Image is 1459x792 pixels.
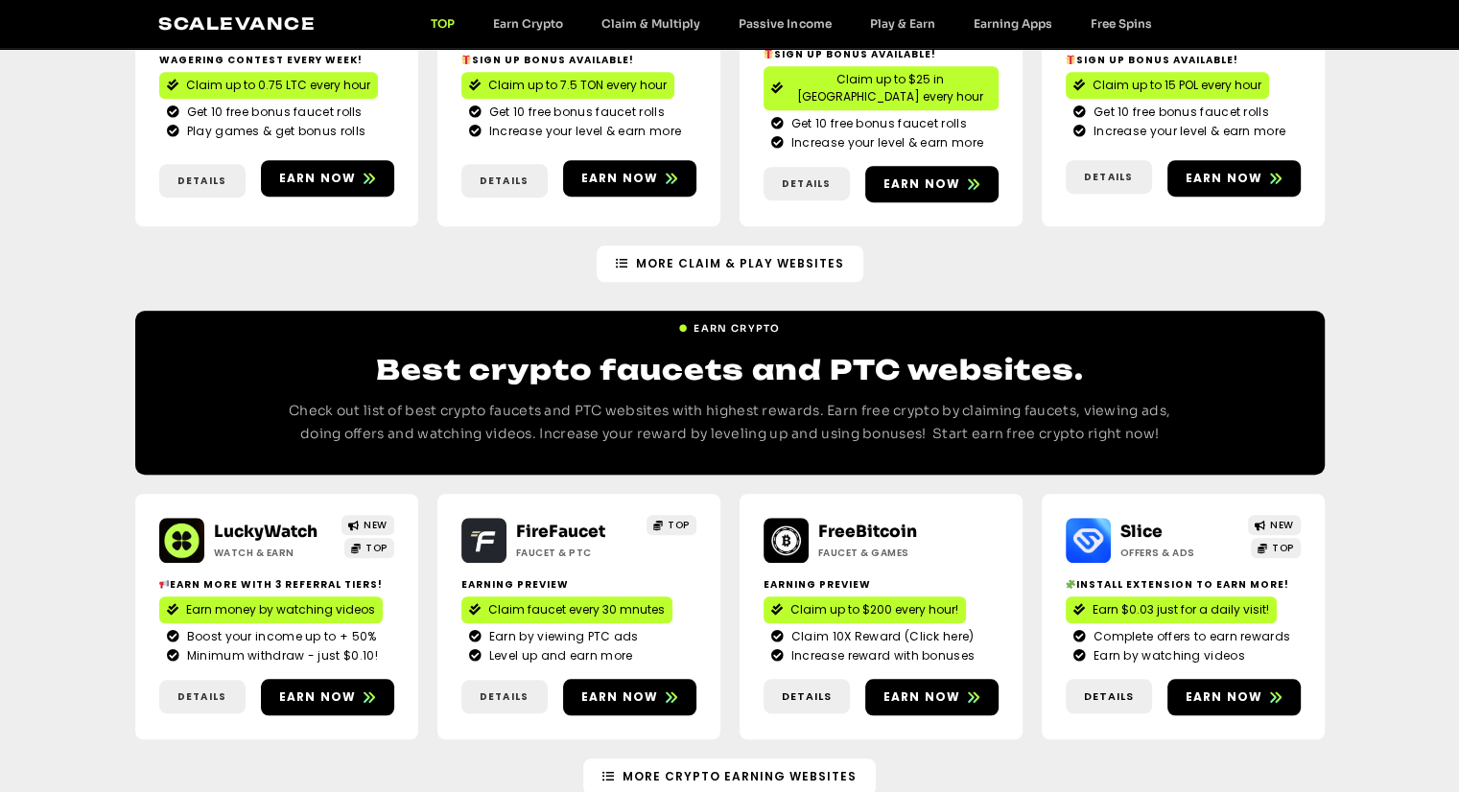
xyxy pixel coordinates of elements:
a: Claim & Multiply [582,16,719,31]
a: Earn now [563,679,696,715]
span: Boost your income up to + 50% [182,628,377,645]
span: Details [1084,170,1133,184]
span: Earn money by watching videos [186,601,375,618]
a: Claim up to $25 in [GEOGRAPHIC_DATA] every hour [764,66,999,110]
span: Details [480,689,529,704]
span: Earn Crypto [694,321,780,336]
span: Play games & get bonus rolls [182,123,365,140]
span: Details [177,174,226,188]
a: TOP [412,16,474,31]
h2: Sign Up Bonus Available! [461,53,696,67]
span: Claim up to 7.5 TON every hour [488,77,667,94]
a: Details [159,164,246,198]
a: Details [1066,679,1152,714]
a: Earn now [261,679,394,715]
h2: Faucet & PTC [516,546,636,560]
p: Check out list of best crypto faucets and PTC websites with highest rewards. Earn free crypto by ... [270,400,1190,446]
span: Earn now [581,688,659,706]
img: 🎁 [764,49,773,58]
span: Earn now [581,170,659,187]
span: Minimum withdraw - just $0.10! [182,647,378,664]
a: NEW [341,515,394,535]
a: FireFaucet [516,522,605,542]
span: Claim 10X Reward (Click here) [787,628,975,645]
h2: Watch & Earn [214,546,334,560]
span: More Crypto earning Websites [623,768,857,785]
span: Earn now [1186,688,1263,706]
a: Earn $0.03 just for a daily visit! [1066,596,1277,623]
a: More Claim & Play Websites [597,245,863,282]
h2: Install extension to earn more! [1066,577,1301,592]
span: Earn by viewing PTC ads [484,628,639,645]
span: Get 10 free bonus faucet rolls [787,115,967,132]
span: Increase reward with bonuses [787,647,975,664]
h2: Faucet & Games [818,546,938,560]
span: Details [782,688,832,705]
a: Claim 10X Reward (Click here) [771,628,991,645]
a: Earn Crypto [474,16,582,31]
img: 🎁 [461,55,471,64]
span: Claim up to 0.75 LTC every hour [186,77,370,94]
span: Earn by watching videos [1089,647,1245,664]
h2: Sign Up Bonus Available! [764,47,999,61]
a: Details [461,164,548,198]
span: Claim up to 15 POL every hour [1093,77,1261,94]
span: Complete offers to earn rewards [1089,628,1290,645]
span: Get 10 free bonus faucet rolls [484,104,665,121]
a: Passive Income [719,16,850,31]
a: Claim up to $200 every hour! [764,596,966,623]
h2: Wagering contest every week! [159,53,394,67]
span: NEW [364,518,388,532]
a: Claim faucet every 30 mnutes [461,596,672,623]
a: Details [159,680,246,713]
span: Earn now [883,688,961,706]
span: TOP [1272,541,1294,555]
a: TOP [344,538,394,558]
a: Earn now [865,679,999,715]
a: Claim up to 0.75 LTC every hour [159,72,378,99]
nav: Menu [412,16,1170,31]
span: Earn now [883,175,961,193]
a: Claim up to 7.5 TON every hour [461,72,674,99]
h2: Best crypto faucets and PTC websites. [270,351,1190,388]
img: 🎁 [1066,55,1075,64]
h2: Earning Preview [764,577,999,592]
span: Increase your level & earn more [484,123,681,140]
span: Details [480,174,529,188]
span: Details [782,176,831,191]
a: NEW [1248,515,1301,535]
a: Earn now [563,160,696,197]
a: Slice [1120,522,1163,542]
h2: Earning Preview [461,577,696,592]
a: Details [764,167,850,200]
a: Earn now [865,166,999,202]
h2: Earn more with 3 referral Tiers! [159,577,394,592]
span: Claim faucet every 30 mnutes [488,601,665,618]
span: TOP [668,518,690,532]
span: Earn now [1186,170,1263,187]
a: Scalevance [158,13,316,34]
a: Details [1066,160,1152,194]
span: Claim up to $200 every hour! [790,601,958,618]
a: FreeBitcoin [818,522,917,542]
a: Play & Earn [850,16,953,31]
img: 🧩 [1066,579,1075,589]
a: Earn now [1167,679,1301,715]
span: Earn now [279,688,357,706]
a: TOP [647,515,696,535]
span: Claim up to $25 in [GEOGRAPHIC_DATA] every hour [790,71,991,105]
span: NEW [1270,518,1294,532]
span: Details [177,689,226,704]
span: Get 10 free bonus faucet rolls [182,104,363,121]
span: Earn $0.03 just for a daily visit! [1093,601,1269,618]
a: Earn money by watching videos [159,596,383,623]
h2: Sign Up Bonus Available! [1066,53,1301,67]
span: More Claim & Play Websites [636,255,844,272]
span: Get 10 free bonus faucet rolls [1089,104,1269,121]
a: Free Spins [1071,16,1170,31]
span: TOP [365,541,388,555]
a: Details [764,679,850,714]
a: Earn now [1167,160,1301,197]
img: 📢 [159,579,169,589]
a: Details [461,680,548,713]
